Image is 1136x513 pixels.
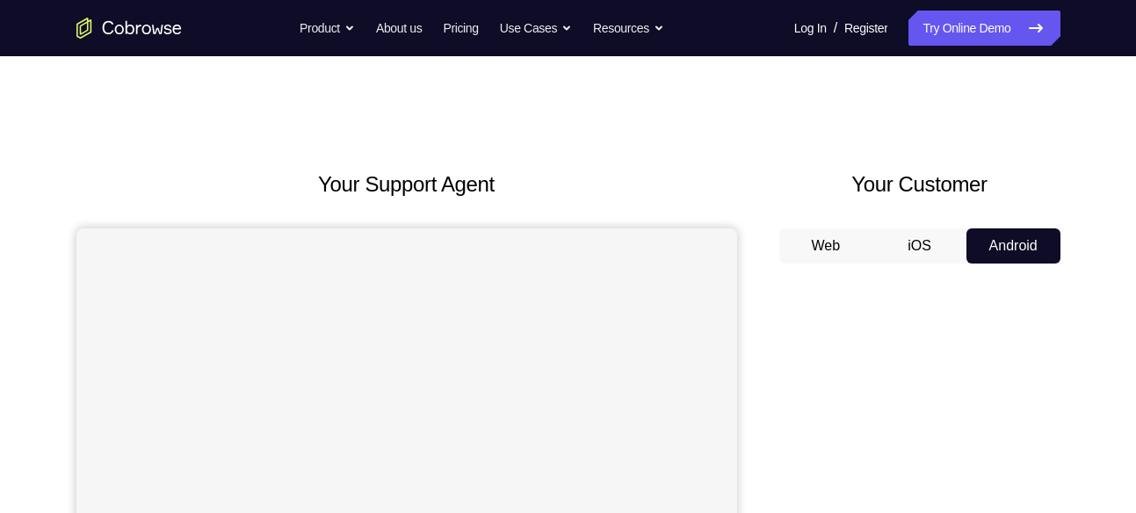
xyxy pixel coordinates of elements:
button: iOS [872,228,966,264]
button: Web [779,228,873,264]
h2: Your Customer [779,169,1060,200]
a: Register [844,11,887,46]
button: Android [966,228,1060,264]
h2: Your Support Agent [76,169,737,200]
button: Use Cases [500,11,572,46]
a: Try Online Demo [908,11,1060,46]
a: About us [376,11,422,46]
a: Pricing [443,11,478,46]
a: Go to the home page [76,18,182,39]
button: Product [300,11,355,46]
button: Resources [593,11,664,46]
a: Log In [794,11,827,46]
span: / [834,18,837,39]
